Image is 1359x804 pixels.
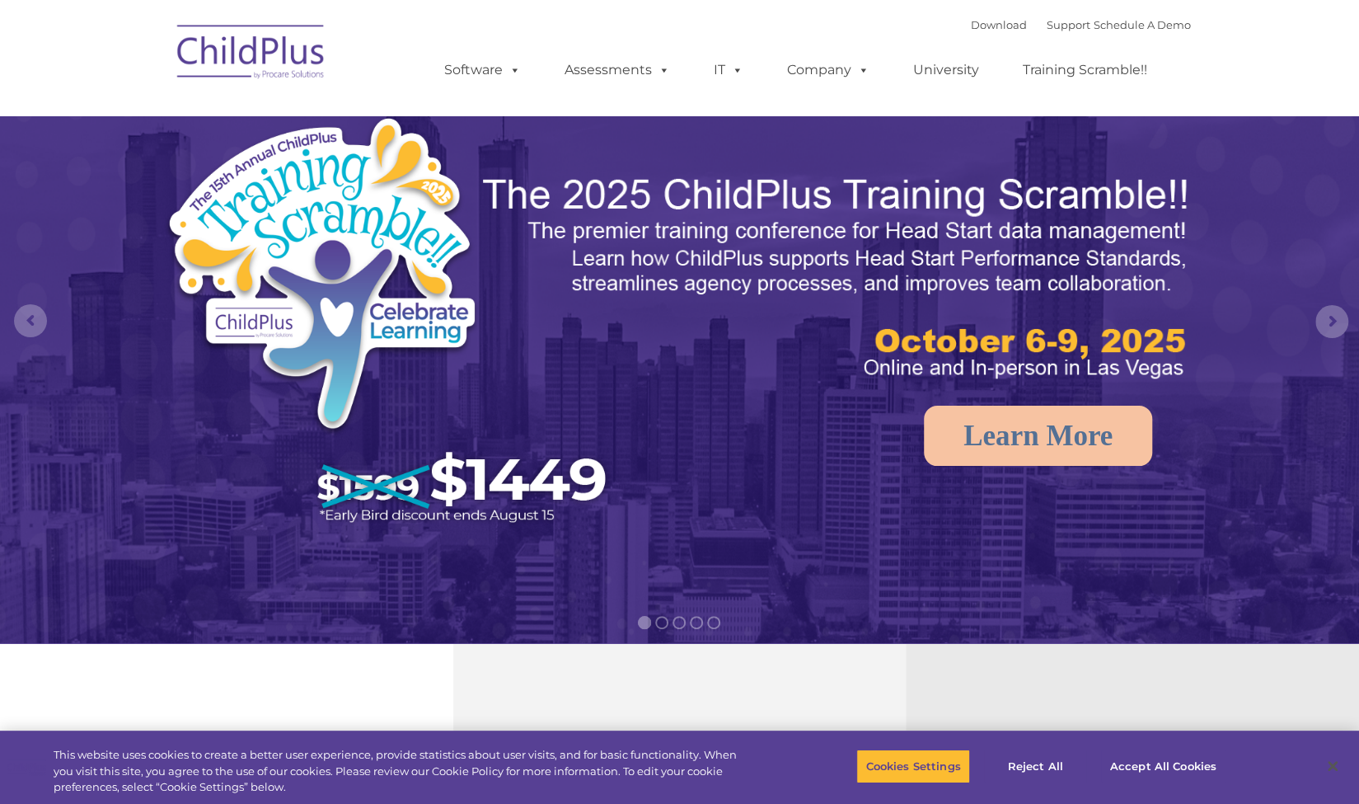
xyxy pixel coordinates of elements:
font: | [971,18,1191,31]
span: Last name [229,109,279,121]
img: ChildPlus by Procare Solutions [169,13,334,96]
a: Schedule A Demo [1094,18,1191,31]
a: IT [697,54,760,87]
a: Learn More [924,406,1152,466]
a: Support [1047,18,1090,31]
a: Software [428,54,537,87]
a: Company [771,54,886,87]
button: Accept All Cookies [1101,749,1225,783]
span: Phone number [229,176,299,189]
button: Close [1314,748,1351,784]
button: Reject All [984,749,1087,783]
a: University [897,54,996,87]
a: Assessments [548,54,687,87]
button: Cookies Settings [856,749,969,783]
a: Download [971,18,1027,31]
a: Training Scramble!! [1006,54,1164,87]
div: This website uses cookies to create a better user experience, provide statistics about user visit... [54,747,747,796]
